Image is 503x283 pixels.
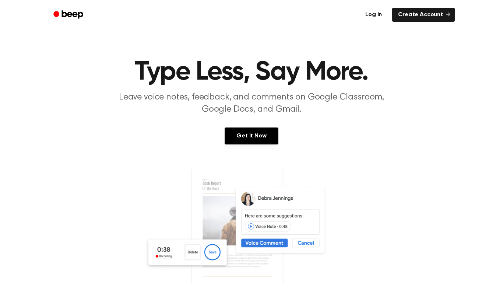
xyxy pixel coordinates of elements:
a: Log in [359,8,388,22]
p: Leave voice notes, feedback, and comments on Google Classroom, Google Docs, and Gmail. [110,91,393,116]
a: Create Account [392,8,455,22]
a: Beep [48,8,90,22]
a: Get It Now [225,127,278,144]
h1: Type Less, Say More. [63,59,440,85]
